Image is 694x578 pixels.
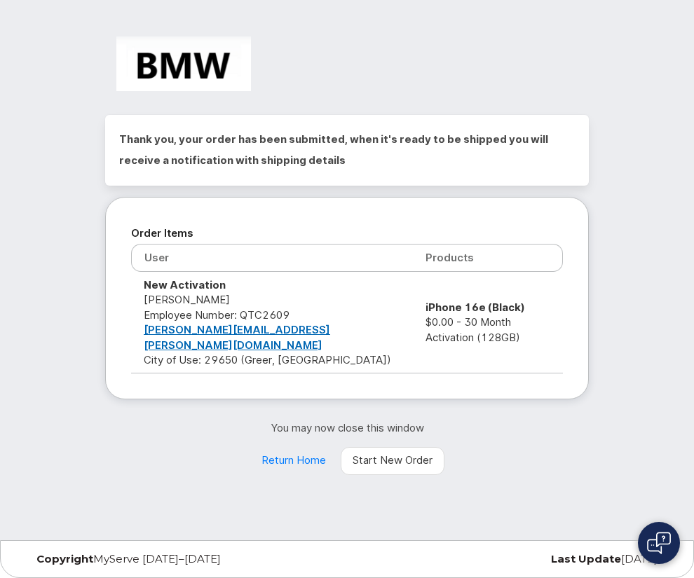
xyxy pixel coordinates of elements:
h2: Order Items [131,223,563,244]
h2: Thank you, your order has been submitted, when it's ready to be shipped you will receive a notifi... [119,129,575,172]
strong: New Activation [144,278,226,291]
div: [DATE] [347,553,668,565]
a: Start New Order [341,447,444,475]
div: MyServe [DATE]–[DATE] [26,553,347,565]
td: $0.00 - 30 Month Activation (128GB) [413,272,563,374]
strong: iPhone 16e (Black) [426,301,525,314]
strong: Copyright [36,552,93,565]
td: [PERSON_NAME] City of Use: 29650 (Greer, [GEOGRAPHIC_DATA]) [131,272,413,374]
a: Return Home [250,447,338,475]
p: You may now close this window [105,420,589,435]
span: Employee Number: QTC2609 [144,308,290,322]
a: [PERSON_NAME][EMAIL_ADDRESS][PERSON_NAME][DOMAIN_NAME] [144,323,330,351]
img: Open chat [647,532,671,554]
th: Products [413,244,563,271]
th: User [131,244,413,271]
img: BMW Manufacturing Co LLC [116,36,251,91]
strong: Last Update [551,552,621,565]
